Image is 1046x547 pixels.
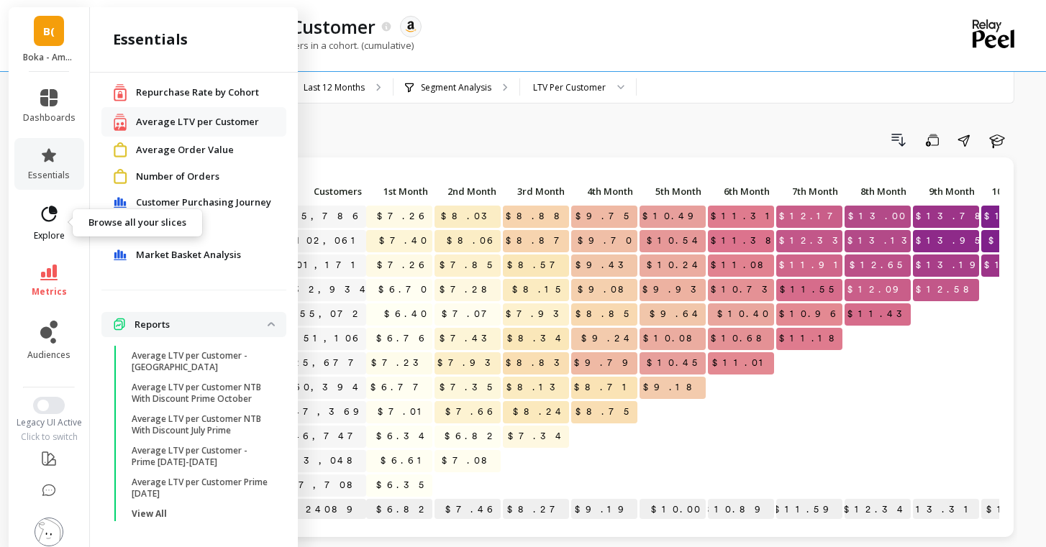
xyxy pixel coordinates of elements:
p: Reports [135,318,268,332]
div: Toggle SortBy [434,181,502,203]
button: Switch to New UI [33,397,65,414]
p: Boka - Amazon (Essor) [23,52,76,63]
p: Average LTV per Customer NTB With Discount Prime October [132,382,269,405]
span: $7.85 [437,254,501,276]
span: $6.61 [378,450,432,472]
span: 9th Month [916,185,975,197]
span: $10.49 [640,206,707,227]
span: $6.40 [381,303,432,325]
span: 1st Month [369,185,428,197]
p: $12.34 [845,499,911,520]
span: $12.33 [776,230,852,252]
span: $6.34 [373,426,432,447]
span: $9.43 [573,254,637,276]
span: $8.83 [503,352,573,374]
p: 2nd Month [435,181,501,201]
p: 1st Month [366,181,432,201]
img: navigation item icon [113,169,127,184]
span: $9.70 [575,230,637,252]
h2: essentials [113,29,188,50]
span: $7.34 [505,426,569,447]
div: LTV Per Customer [533,81,606,94]
span: $11.01 [709,352,774,374]
span: $9.93 [640,279,710,300]
span: $8.87 [503,230,573,252]
span: $8.57 [504,254,569,276]
div: Toggle SortBy [502,181,570,203]
div: Toggle SortBy [570,181,639,203]
a: 125,677 [280,352,368,374]
span: Customers [283,185,362,197]
img: navigation item icon [113,142,127,157]
span: $11.08 [708,254,777,276]
span: Market Basket Analysis [136,248,241,262]
span: $13.19 [913,254,989,276]
img: api.amazon.svg [404,20,417,33]
span: $8.75 [573,401,637,423]
span: explore [34,230,65,242]
span: $7.40 [376,230,432,252]
div: Toggle SortBy [639,181,707,203]
span: $12.58 [913,279,983,300]
img: down caret icon [268,322,275,326]
span: 4th Month [574,185,633,197]
p: Average LTV per Customer - [GEOGRAPHIC_DATA] [132,350,269,373]
span: Repurchase Rate by Cohort [136,86,259,100]
span: 6th Month [711,185,770,197]
span: $8.03 [438,206,501,227]
a: 155,072 [286,303,366,325]
p: Customers [280,181,366,201]
span: $11.43 [845,303,916,325]
span: 7th Month [779,185,838,197]
span: B( [43,23,55,40]
span: $8.15 [509,279,569,300]
img: navigation item icon [113,83,127,101]
div: Click to switch [9,431,90,443]
a: 151,106 [290,328,366,349]
span: $13.78 [913,206,994,227]
div: Toggle SortBy [844,181,912,203]
p: Segment Analysis [421,82,491,93]
a: 147,369 [280,401,373,423]
span: $7.23 [368,352,432,374]
span: $10.96 [776,303,844,325]
span: 5th Month [642,185,701,197]
span: $8.06 [444,230,501,252]
p: $6.82 [366,499,432,520]
span: $7.26 [374,254,432,276]
img: navigation item icon [113,113,127,131]
img: profile picture [35,518,63,546]
span: $8.85 [573,303,637,325]
p: 4th Month [571,181,637,201]
a: Customer Purchasing Journey [136,196,275,210]
span: $9.18 [640,377,706,398]
span: $7.07 [439,303,501,325]
img: navigation item icon [113,197,127,208]
p: $10.00 [640,499,706,520]
p: $7.46 [435,499,501,520]
span: $10.68 [708,328,776,349]
a: 95,786 [283,206,366,227]
span: Average LTV per Customer [136,115,259,129]
a: Total Sales [136,222,275,236]
span: dashboards [23,112,76,124]
p: Average LTV per Customer - Prime [DATE]-[DATE] [132,445,269,468]
span: metrics [32,286,67,298]
span: $10.40 [714,303,774,325]
span: $7.01 [375,401,432,423]
span: $13.95 [913,230,988,252]
span: 10th Month [984,185,1043,197]
a: 77,708 [281,474,366,496]
span: $10.54 [644,230,706,252]
span: $6.35 [373,474,432,496]
span: audiences [27,349,71,361]
span: $10.45 [644,352,706,374]
span: 8th Month [847,185,906,197]
span: $10.24 [644,254,706,276]
p: 5th Month [640,181,706,201]
span: $7.35 [437,377,501,398]
span: $12.17 [776,206,847,227]
span: $10.73 [708,279,781,300]
span: $10.08 [640,328,706,349]
div: Toggle SortBy [365,181,434,203]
